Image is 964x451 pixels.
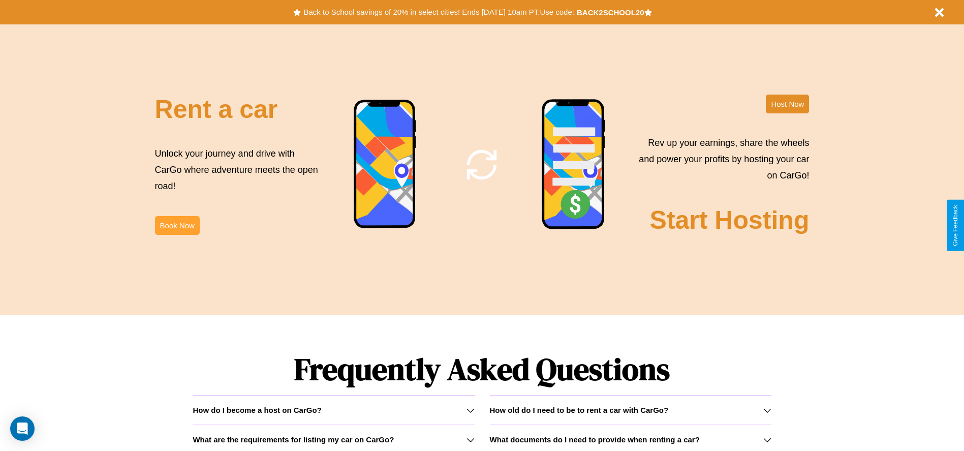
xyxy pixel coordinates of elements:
[353,99,417,230] img: phone
[633,135,809,184] p: Rev up your earnings, share the wheels and power your profits by hosting your car on CarGo!
[952,205,959,246] div: Give Feedback
[301,5,576,19] button: Back to School savings of 20% in select cities! Ends [DATE] 10am PT.Use code:
[650,205,810,235] h2: Start Hosting
[490,406,669,414] h3: How old do I need to be to rent a car with CarGo?
[155,216,200,235] button: Book Now
[766,95,809,113] button: Host Now
[193,343,771,395] h1: Frequently Asked Questions
[541,99,606,231] img: phone
[490,435,700,444] h3: What documents do I need to provide when renting a car?
[193,406,321,414] h3: How do I become a host on CarGo?
[155,145,322,195] p: Unlock your journey and drive with CarGo where adventure meets the open road!
[577,8,644,17] b: BACK2SCHOOL20
[193,435,394,444] h3: What are the requirements for listing my car on CarGo?
[10,416,35,441] div: Open Intercom Messenger
[155,95,278,124] h2: Rent a car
